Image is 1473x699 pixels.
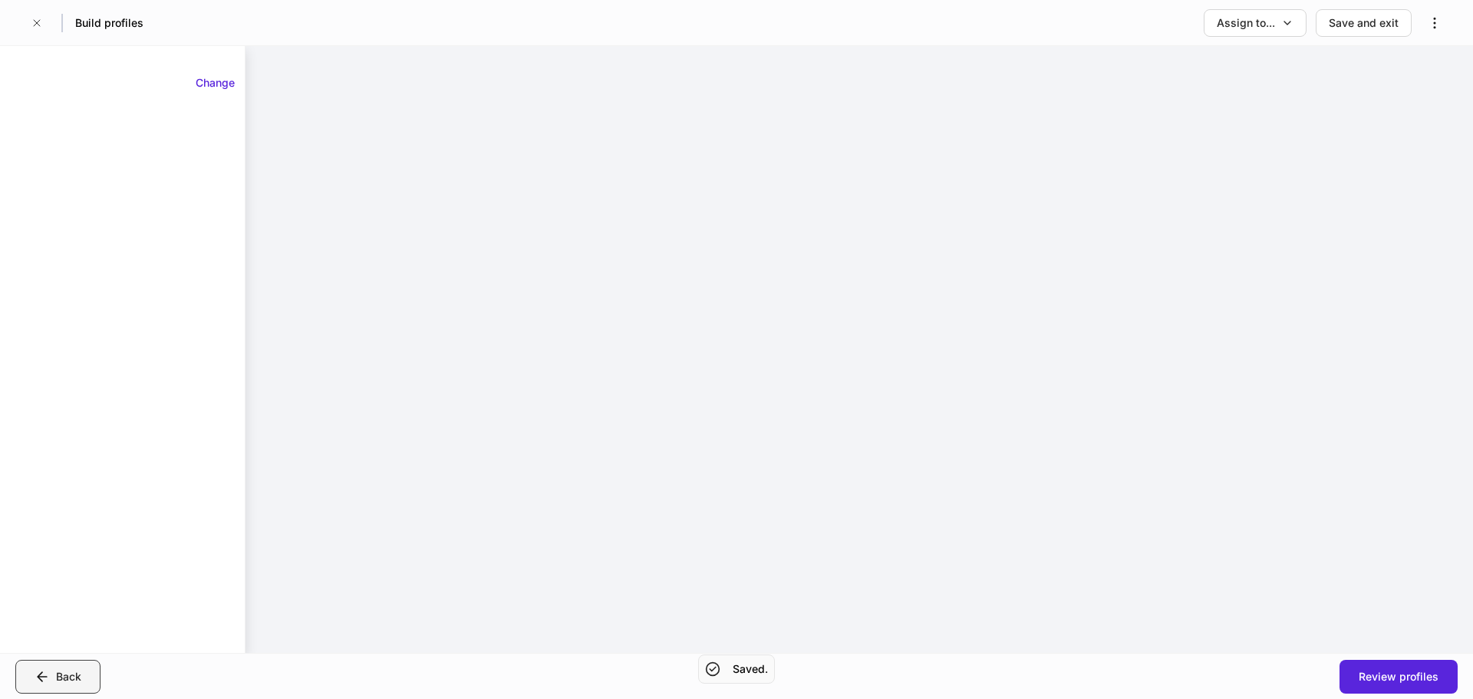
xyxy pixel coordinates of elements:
button: Review profiles [1340,660,1458,694]
button: Assign to... [1204,9,1307,37]
div: Review profiles [1359,669,1438,684]
div: Assign to... [1217,15,1275,31]
div: Change [196,75,235,91]
div: Save and exit [1329,15,1399,31]
button: Save and exit [1316,9,1412,37]
h5: Saved. [733,661,768,677]
h5: Build profiles [75,15,143,31]
button: Change [186,71,245,95]
div: Back [56,669,81,684]
button: Back [15,660,101,694]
